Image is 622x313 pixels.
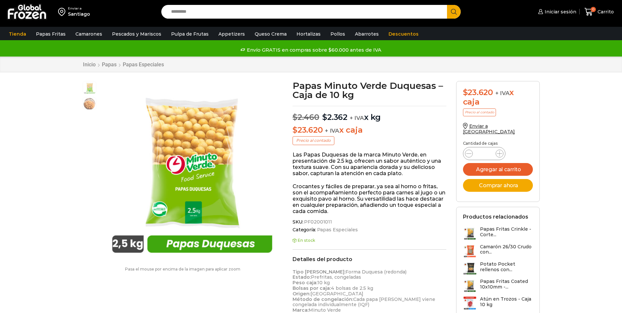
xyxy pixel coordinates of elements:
[293,227,446,233] span: Categoría:
[109,28,165,40] a: Pescados y Mariscos
[72,28,105,40] a: Camarones
[293,280,317,286] strong: Peso caja:
[495,90,510,96] span: + IVA
[463,261,533,275] a: Potato Pocket rellenos con...
[293,296,353,302] strong: Método de congelación:
[68,6,90,11] div: Enviar a
[478,149,490,158] input: Product quantity
[68,11,90,17] div: Santiago
[463,163,533,176] button: Agregar al carrito
[591,7,596,12] span: 0
[83,267,283,272] p: Pasa el mouse por encima de la imagen para aplicar zoom
[293,112,319,122] bdi: 2.460
[293,112,297,122] span: $
[463,141,533,146] p: Cantidad de cajas
[463,88,493,97] bdi: 23.620
[480,296,533,307] h3: Atún en Trozos - Caja 10 kg
[293,125,297,135] span: $
[463,123,515,135] a: Enviar a [GEOGRAPHIC_DATA]
[463,88,533,107] div: x caja
[58,6,68,17] img: address-field-icon.svg
[83,81,96,94] span: papas-duquesa
[325,127,339,134] span: + IVA
[293,125,323,135] bdi: 23.620
[102,61,117,68] a: Papas
[293,125,446,135] p: x caja
[100,81,279,260] img: papas-duquesa
[122,61,164,68] a: Papas Especiales
[83,61,96,68] a: Inicio
[480,244,533,255] h3: Camarón 26/30 Crudo con...
[480,226,533,238] h3: Papas Fritas Crinkle - Corte...
[596,8,614,15] span: Carrito
[350,115,364,121] span: + IVA
[83,61,164,68] nav: Breadcrumb
[480,279,533,290] h3: Papas Fritas Coated 10x10mm -...
[293,269,446,313] p: Forma Duquesa (redonda) Prefritas, congeladas 10 kg 4 bolsas de 2.5 kg [GEOGRAPHIC_DATA] Cada pap...
[463,108,496,116] p: Precio al contado
[293,256,446,262] h2: Detalles del producto
[293,291,311,297] strong: Origen:
[463,88,468,97] span: $
[33,28,69,40] a: Papas Fritas
[293,238,446,243] p: En stock
[463,296,533,310] a: Atún en Trozos - Caja 10 kg
[322,112,327,122] span: $
[536,5,576,18] a: Iniciar sesión
[327,28,348,40] a: Pollos
[543,8,576,15] span: Iniciar sesión
[463,279,533,293] a: Papas Fritas Coated 10x10mm -...
[463,179,533,192] button: Comprar ahora
[322,112,347,122] bdi: 2.362
[303,219,332,225] span: PF02001011
[447,5,461,19] button: Search button
[463,244,533,258] a: Camarón 26/30 Crudo con...
[293,219,446,225] span: SKU:
[83,97,96,110] span: papas-duquesas
[293,307,309,313] strong: Marca:
[251,28,290,40] a: Queso Crema
[293,274,311,280] strong: Estado:
[480,261,533,272] h3: Potato Pocket rellenos con...
[293,269,345,275] strong: Tipo [PERSON_NAME]:
[352,28,382,40] a: Abarrotes
[215,28,248,40] a: Appetizers
[168,28,212,40] a: Pulpa de Frutas
[583,4,615,20] a: 0 Carrito
[293,81,446,99] h1: Papas Minuto Verde Duquesas – Caja de 10 kg
[316,227,358,233] a: Papas Especiales
[463,226,533,240] a: Papas Fritas Crinkle - Corte...
[293,285,331,291] strong: Bolsas por caja:
[293,136,334,145] p: Precio al contado
[100,81,279,260] div: 1 / 2
[463,214,528,220] h2: Productos relacionados
[293,106,446,122] p: x kg
[293,152,446,177] p: Las Papas Duquesas de la marca Minuto Verde, en presentación de 2.5 kg, ofrecen un sabor auténtic...
[385,28,422,40] a: Descuentos
[293,183,446,215] p: Crocantes y fáciles de preparar, ya sea al horno o fritas, son el acompañamiento perfecto para ca...
[293,28,324,40] a: Hortalizas
[6,28,29,40] a: Tienda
